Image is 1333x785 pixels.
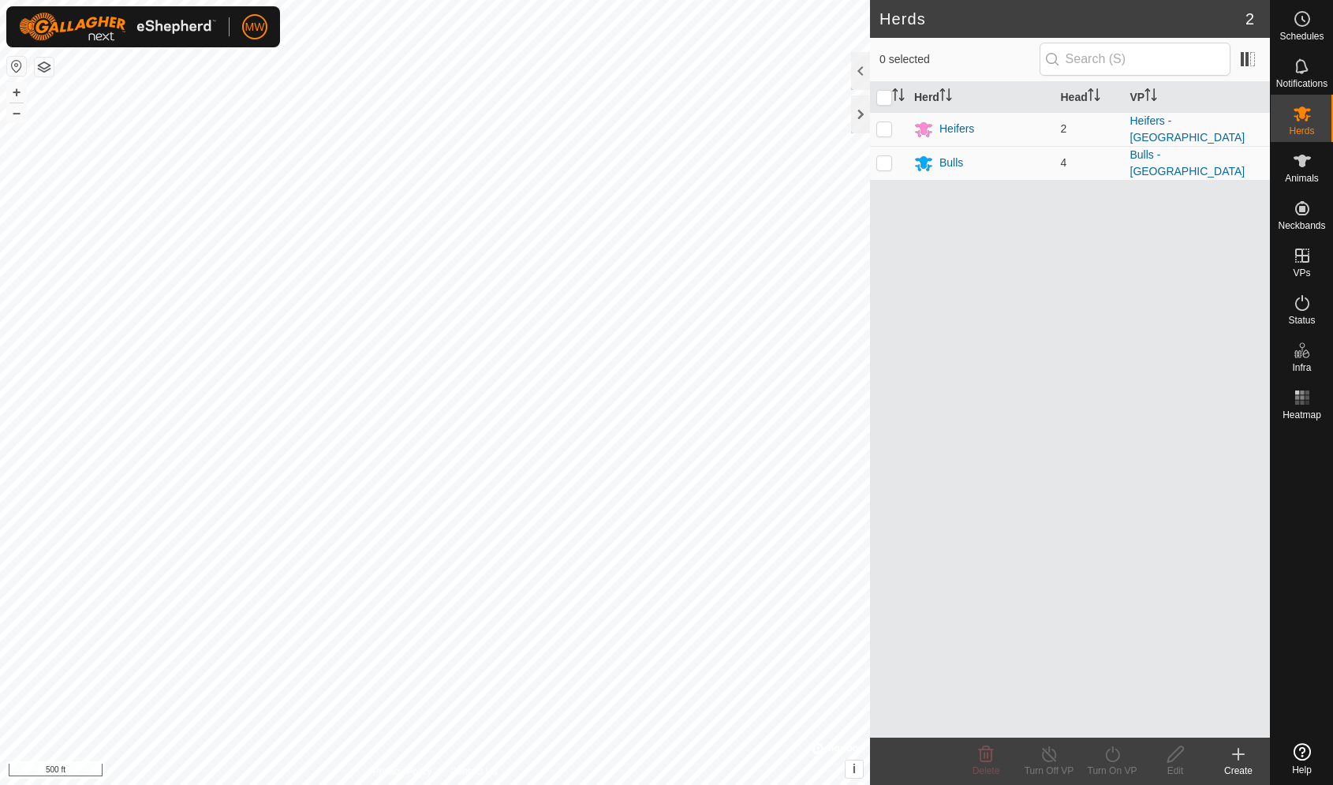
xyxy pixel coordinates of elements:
button: i [846,761,863,778]
span: i [853,762,856,776]
span: 4 [1061,156,1067,169]
a: Contact Us [450,764,497,779]
th: Head [1055,82,1124,113]
div: Turn Off VP [1017,764,1081,778]
div: Bulls [939,155,963,171]
h2: Herds [879,9,1245,28]
span: 0 selected [879,51,1040,68]
div: Turn On VP [1081,764,1144,778]
img: Gallagher Logo [19,13,216,41]
button: – [7,103,26,122]
a: Privacy Policy [372,764,431,779]
div: Edit [1144,764,1207,778]
span: Delete [973,765,1000,776]
a: Heifers - [GEOGRAPHIC_DATA] [1130,114,1245,144]
div: Heifers [939,121,974,137]
p-sorticon: Activate to sort [1144,91,1157,103]
span: Neckbands [1278,221,1325,230]
span: MW [245,19,265,36]
input: Search (S) [1040,43,1230,76]
p-sorticon: Activate to sort [1088,91,1100,103]
th: Herd [908,82,1055,113]
span: Status [1288,316,1315,325]
span: Infra [1292,363,1311,372]
a: Bulls - [GEOGRAPHIC_DATA] [1130,148,1245,178]
span: Heatmap [1283,410,1321,420]
span: 2 [1245,7,1254,31]
span: Help [1292,765,1312,775]
span: Herds [1289,126,1314,136]
span: Animals [1285,174,1319,183]
a: Help [1271,737,1333,781]
p-sorticon: Activate to sort [892,91,905,103]
span: VPs [1293,268,1310,278]
div: Create [1207,764,1270,778]
span: 2 [1061,122,1067,135]
th: VP [1124,82,1271,113]
button: Reset Map [7,57,26,76]
p-sorticon: Activate to sort [939,91,952,103]
span: Notifications [1276,79,1327,88]
button: Map Layers [35,58,54,77]
span: Schedules [1279,32,1324,41]
button: + [7,83,26,102]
